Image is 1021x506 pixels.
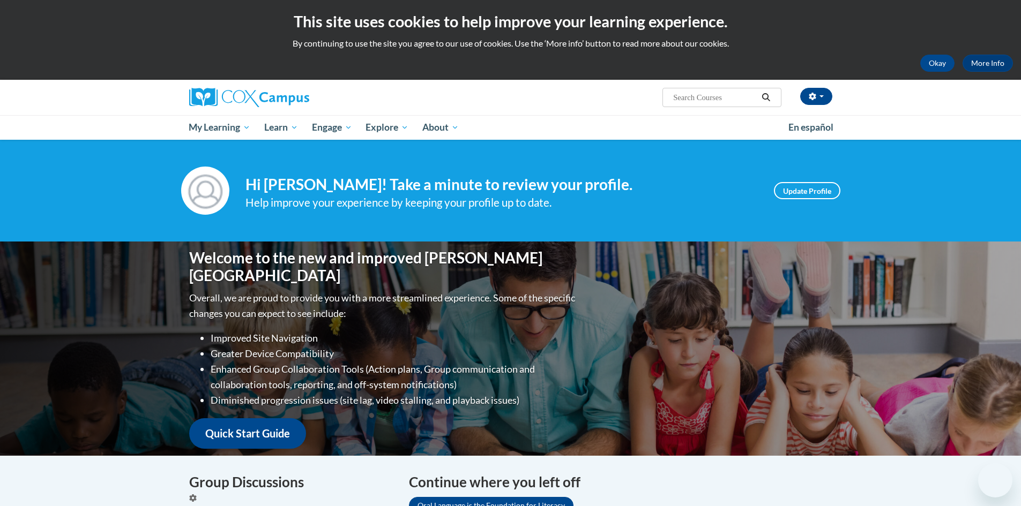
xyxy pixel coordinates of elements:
[182,115,258,140] a: My Learning
[305,115,359,140] a: Engage
[415,115,466,140] a: About
[189,249,578,285] h1: Welcome to the new and improved [PERSON_NAME][GEOGRAPHIC_DATA]
[8,11,1013,32] h2: This site uses cookies to help improve your learning experience.
[211,392,578,408] li: Diminished progression issues (site lag, video stalling, and playback issues)
[312,121,352,134] span: Engage
[189,290,578,321] p: Overall, we are proud to provide you with a more streamlined experience. Some of the specific cha...
[264,121,298,134] span: Learn
[758,91,774,104] button: Search
[8,37,1013,49] p: By continuing to use the site you agree to our use of cookies. Use the ‘More info’ button to read...
[189,418,306,449] a: Quick Start Guide
[245,194,758,212] div: Help improve your experience by keeping your profile up to date.
[800,88,832,105] button: Account Settings
[978,463,1012,497] iframe: Button to launch messaging window
[672,91,758,104] input: Search Courses
[920,55,955,72] button: Okay
[181,167,229,215] img: Profile Image
[211,361,578,392] li: Enhanced Group Collaboration Tools (Action plans, Group communication and collaboration tools, re...
[963,55,1013,72] a: More Info
[189,88,309,107] img: Cox Campus
[359,115,415,140] a: Explore
[257,115,305,140] a: Learn
[245,176,758,194] h4: Hi [PERSON_NAME]! Take a minute to review your profile.
[781,116,840,139] a: En español
[422,121,459,134] span: About
[409,472,832,493] h4: Continue where you left off
[211,330,578,346] li: Improved Site Navigation
[189,472,393,493] h4: Group Discussions
[788,122,833,133] span: En español
[366,121,408,134] span: Explore
[189,88,393,107] a: Cox Campus
[173,115,848,140] div: Main menu
[774,182,840,199] a: Update Profile
[189,121,250,134] span: My Learning
[211,346,578,361] li: Greater Device Compatibility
